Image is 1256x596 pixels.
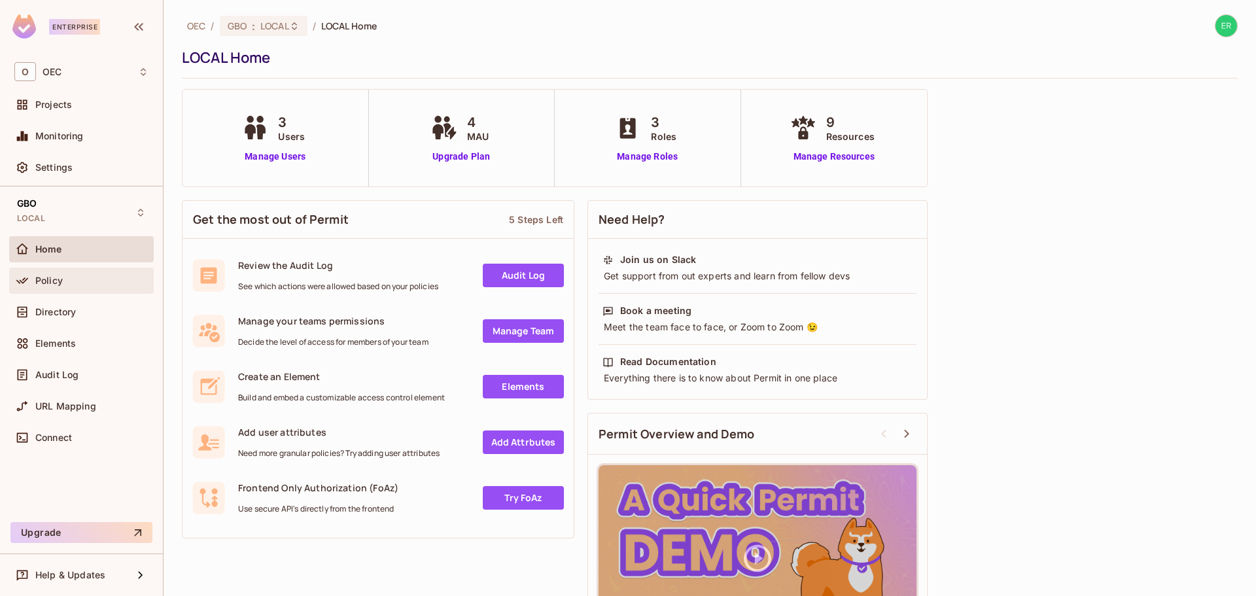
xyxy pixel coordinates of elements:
[35,307,76,317] span: Directory
[509,213,563,226] div: 5 Steps Left
[10,522,152,543] button: Upgrade
[483,264,564,287] a: Audit Log
[35,570,105,580] span: Help & Updates
[238,504,398,514] span: Use secure API's directly from the frontend
[826,130,875,143] span: Resources
[651,130,676,143] span: Roles
[211,20,214,32] li: /
[238,448,440,459] span: Need more granular policies? Try adding user attributes
[35,275,63,286] span: Policy
[612,150,683,164] a: Manage Roles
[228,20,247,32] span: GBO
[238,259,438,272] span: Review the Audit Log
[599,426,755,442] span: Permit Overview and Demo
[313,20,316,32] li: /
[238,393,445,403] span: Build and embed a customizable access control element
[182,48,1231,67] div: LOCAL Home
[467,113,489,132] span: 4
[620,304,691,317] div: Book a meeting
[35,131,84,141] span: Monitoring
[278,130,305,143] span: Users
[251,21,256,31] span: :
[238,426,440,438] span: Add user attributes
[483,375,564,398] a: Elements
[787,150,881,164] a: Manage Resources
[35,244,62,254] span: Home
[651,113,676,132] span: 3
[826,113,875,132] span: 9
[35,99,72,110] span: Projects
[602,321,913,334] div: Meet the team face to face, or Zoom to Zoom 😉
[17,198,37,209] span: GBO
[483,486,564,510] a: Try FoAz
[35,370,78,380] span: Audit Log
[321,20,377,32] span: LOCAL Home
[35,401,96,412] span: URL Mapping
[599,211,665,228] span: Need Help?
[17,213,45,224] span: LOCAL
[187,20,205,32] span: the active workspace
[35,338,76,349] span: Elements
[260,20,289,32] span: LOCAL
[43,67,61,77] span: Workspace: OEC
[620,355,716,368] div: Read Documentation
[483,430,564,454] a: Add Attrbutes
[238,281,438,292] span: See which actions were allowed based on your policies
[12,14,36,39] img: SReyMgAAAABJRU5ErkJggg==
[620,253,696,266] div: Join us on Slack
[602,270,913,283] div: Get support from out experts and learn from fellow devs
[238,370,445,383] span: Create an Element
[238,482,398,494] span: Frontend Only Authorization (FoAz)
[193,211,349,228] span: Get the most out of Permit
[35,432,72,443] span: Connect
[428,150,495,164] a: Upgrade Plan
[35,162,73,173] span: Settings
[238,337,428,347] span: Decide the level of access for members of your team
[483,319,564,343] a: Manage Team
[467,130,489,143] span: MAU
[602,372,913,385] div: Everything there is to know about Permit in one place
[1215,15,1237,37] img: erik.fernandez@oeconnection.com
[49,19,100,35] div: Enterprise
[239,150,311,164] a: Manage Users
[278,113,305,132] span: 3
[238,315,428,327] span: Manage your teams permissions
[14,62,36,81] span: O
